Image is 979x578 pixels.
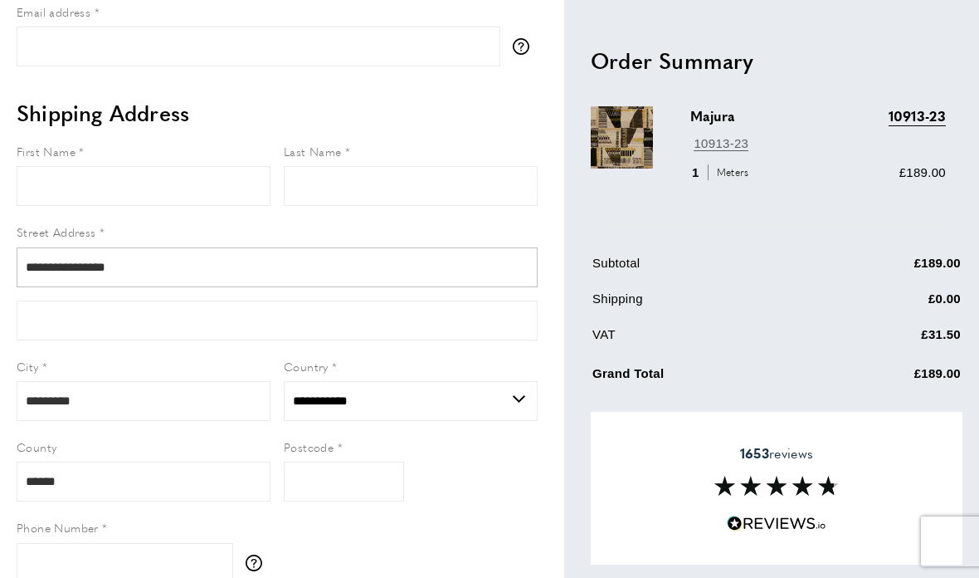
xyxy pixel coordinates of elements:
[816,288,962,321] td: £0.00
[17,143,75,159] span: First Name
[592,360,815,395] td: Grand Total
[284,358,329,375] span: Country
[17,358,39,375] span: City
[17,3,90,20] span: Email address
[592,252,815,285] td: Subtotal
[816,360,962,395] td: £189.00
[246,555,270,571] button: More information
[17,438,56,455] span: County
[740,443,769,463] strong: 1653
[17,98,538,128] h2: Shipping Address
[690,162,754,182] div: 1
[284,143,342,159] span: Last Name
[592,288,815,321] td: Shipping
[899,164,946,179] span: £189.00
[591,106,653,169] img: Majura 10913-23
[513,38,538,55] button: More information
[816,324,962,356] td: £31.50
[740,445,813,462] span: reviews
[592,324,815,356] td: VAT
[284,438,334,455] span: Postcode
[17,223,96,240] span: Street Address
[708,164,753,180] span: Meters
[714,476,839,496] img: Reviews section
[727,516,826,531] img: Reviews.io 5 stars
[816,252,962,285] td: £189.00
[591,45,962,75] h2: Order Summary
[17,519,99,536] span: Phone Number
[690,106,946,126] h3: Majura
